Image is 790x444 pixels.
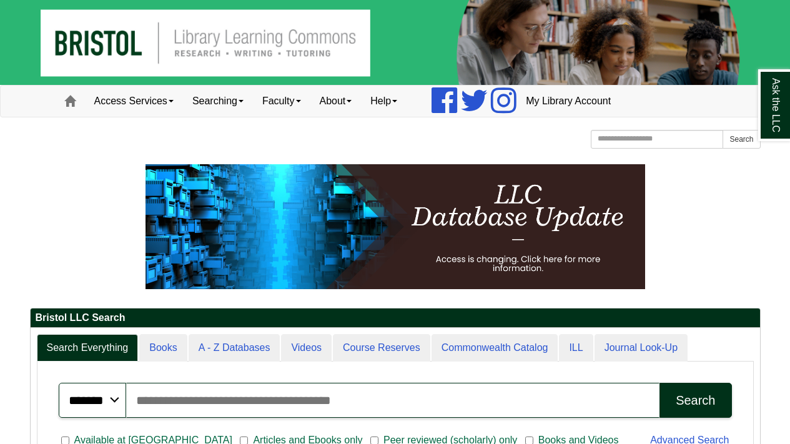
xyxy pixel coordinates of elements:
[559,334,593,362] a: ILL
[659,383,731,418] button: Search
[146,164,645,289] img: HTML tutorial
[676,393,715,408] div: Search
[361,86,407,117] a: Help
[595,334,688,362] a: Journal Look-Up
[139,334,187,362] a: Books
[31,308,760,328] h2: Bristol LLC Search
[516,86,620,117] a: My Library Account
[432,334,558,362] a: Commonwealth Catalog
[333,334,430,362] a: Course Reserves
[183,86,253,117] a: Searching
[253,86,310,117] a: Faculty
[37,334,139,362] a: Search Everything
[723,130,760,149] button: Search
[310,86,362,117] a: About
[189,334,280,362] a: A - Z Databases
[85,86,183,117] a: Access Services
[281,334,332,362] a: Videos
